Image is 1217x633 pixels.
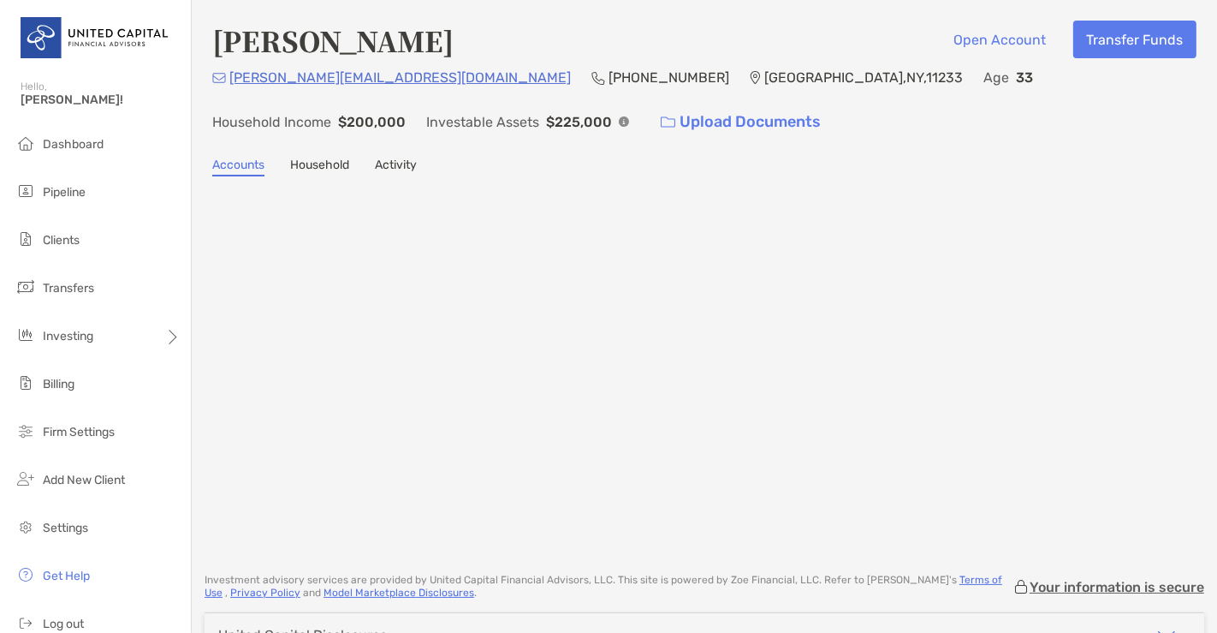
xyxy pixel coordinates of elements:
img: Email Icon [212,73,226,83]
a: Activity [375,158,417,176]
p: Investment advisory services are provided by United Capital Financial Advisors, LLC . This site i... [205,574,1012,600]
img: investing icon [15,325,36,345]
img: pipeline icon [15,181,36,201]
p: Age [983,67,1009,88]
p: $225,000 [546,111,612,133]
img: clients icon [15,229,36,249]
h4: [PERSON_NAME] [212,21,454,60]
button: Open Account [941,21,1060,58]
span: Log out [43,617,84,631]
p: Investable Assets [426,111,539,133]
button: Transfer Funds [1073,21,1196,58]
img: settings icon [15,517,36,537]
span: Investing [43,329,93,343]
img: firm-settings icon [15,421,36,441]
a: Household [290,158,349,176]
img: add_new_client icon [15,469,36,489]
img: get-help icon [15,564,36,585]
p: 33 [1016,67,1033,88]
span: Settings [43,521,88,535]
a: Model Marketplace Disclosures [324,587,474,599]
p: Household Income [212,111,331,133]
span: Add New Client [43,473,125,487]
img: Info Icon [619,116,629,127]
a: Accounts [212,158,264,176]
img: Phone Icon [591,71,605,85]
p: Your information is secure [1030,579,1204,595]
a: Terms of Use [205,574,1002,599]
img: dashboard icon [15,133,36,153]
img: logout icon [15,612,36,633]
a: Upload Documents [650,104,832,140]
p: $200,000 [338,111,406,133]
img: billing icon [15,373,36,393]
p: [PERSON_NAME][EMAIL_ADDRESS][DOMAIN_NAME] [229,67,571,88]
img: button icon [661,116,675,128]
span: Dashboard [43,137,104,152]
span: Pipeline [43,185,86,200]
span: Get Help [43,569,90,583]
span: Transfers [43,281,94,296]
span: Billing [43,377,74,391]
span: Firm Settings [43,425,115,439]
img: United Capital Logo [21,7,170,69]
span: [PERSON_NAME]! [21,93,181,107]
img: transfers icon [15,277,36,297]
span: Clients [43,233,80,248]
a: Privacy Policy [230,587,300,599]
img: Location Icon [750,71,761,85]
p: [GEOGRAPHIC_DATA] , NY , 11233 [764,67,963,88]
p: [PHONE_NUMBER] [608,67,729,88]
